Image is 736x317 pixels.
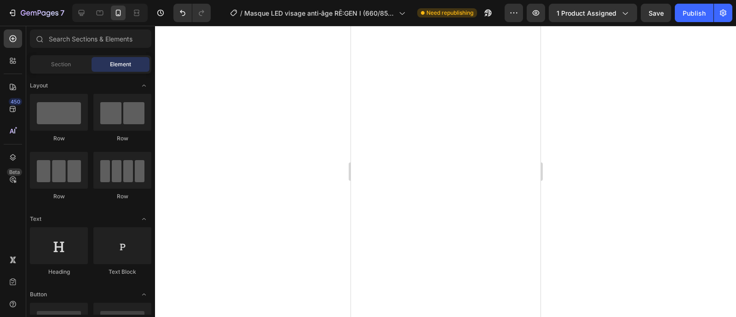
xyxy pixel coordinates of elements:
[93,134,151,143] div: Row
[137,287,151,302] span: Toggle open
[240,8,242,18] span: /
[683,8,706,18] div: Publish
[351,26,540,317] iframe: Design area
[93,192,151,201] div: Row
[30,215,41,223] span: Text
[93,268,151,276] div: Text Block
[137,212,151,226] span: Toggle open
[705,272,727,294] iframe: Intercom live chat
[7,168,22,176] div: Beta
[51,60,71,69] span: Section
[60,7,64,18] p: 7
[110,60,131,69] span: Element
[30,29,151,48] input: Search Sections & Elements
[244,8,395,18] span: Masque LED visage anti‑âge RĒ:GEN I (660/850 nm) | [GEOGRAPHIC_DATA]
[30,81,48,90] span: Layout
[173,4,211,22] div: Undo/Redo
[30,192,88,201] div: Row
[649,9,664,17] span: Save
[549,4,637,22] button: 1 product assigned
[30,268,88,276] div: Heading
[30,290,47,299] span: Button
[426,9,473,17] span: Need republishing
[9,98,22,105] div: 450
[30,134,88,143] div: Row
[557,8,616,18] span: 1 product assigned
[4,4,69,22] button: 7
[675,4,713,22] button: Publish
[641,4,671,22] button: Save
[137,78,151,93] span: Toggle open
